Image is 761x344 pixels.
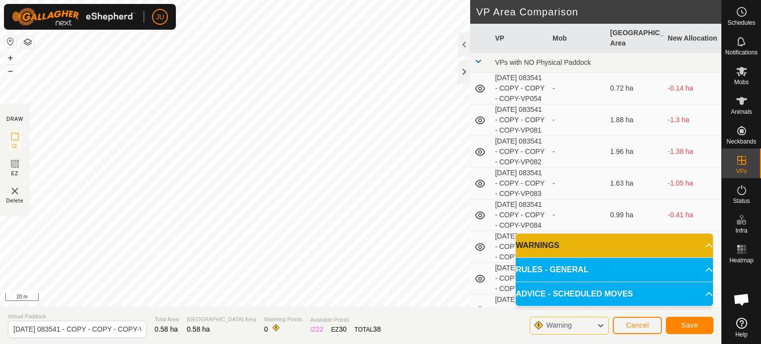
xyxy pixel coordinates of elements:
th: New Allocation [664,24,721,53]
span: Mobs [734,79,749,85]
span: VPs [736,168,747,174]
span: IZ [12,143,18,150]
span: [GEOGRAPHIC_DATA] Area [187,315,256,324]
span: 22 [316,325,324,333]
span: Animals [731,109,752,115]
span: Neckbands [726,139,756,145]
p-accordion-header: WARNINGS [516,234,713,257]
td: [DATE] 083541 - COPY - COPY - COPY-VP082 [491,136,548,168]
td: [DATE] 083541 - COPY - COPY - COPY-VP081 [491,104,548,136]
span: 0 [264,325,268,333]
td: -0.14 ha [664,73,721,104]
span: Schedules [727,20,755,26]
img: VP [9,185,21,197]
span: ADVICE - SCHEDULED MOVES [516,288,633,300]
div: - [552,147,602,157]
td: -1.38 ha [664,136,721,168]
td: 1.63 ha [606,168,664,199]
span: VPs with NO Physical Paddock [495,58,591,66]
td: [DATE] 083541 - COPY - COPY - COPY-VP087 [491,295,548,326]
button: Reset Map [4,36,16,48]
p-accordion-header: ADVICE - SCHEDULED MOVES [516,282,713,306]
button: Map Layers [22,36,34,48]
a: Privacy Policy [322,294,359,302]
span: Delete [6,197,24,204]
span: RULES - GENERAL [516,264,589,276]
span: Heatmap [729,257,754,263]
span: Notifications [725,49,758,55]
a: Help [722,314,761,342]
td: -1.3 ha [664,104,721,136]
td: [DATE] 083541 - COPY - COPY - COPY-VP083 [491,168,548,199]
div: - [552,83,602,94]
td: 0.72 ha [606,73,664,104]
td: [DATE] 083541 - COPY - COPY - COPY-VP054 [491,73,548,104]
td: [DATE] 083541 - COPY - COPY - COPY-VP086 [491,263,548,295]
span: Help [735,332,748,338]
th: Mob [548,24,606,53]
td: [DATE] 083541 - COPY - COPY - COPY-VP085 [491,231,548,263]
span: EZ [11,170,19,177]
span: Save [681,321,698,329]
button: Cancel [613,317,662,334]
div: EZ [331,324,347,335]
a: Contact Us [371,294,400,302]
div: - [552,115,602,125]
span: Available Points [310,316,380,324]
td: 1.88 ha [606,104,664,136]
td: -0.41 ha [664,199,721,231]
div: DRAW [6,115,23,123]
h2: VP Area Comparison [476,6,721,18]
span: Status [733,198,750,204]
span: 38 [373,325,381,333]
div: - [552,178,602,189]
span: 0.58 ha [155,325,178,333]
div: Open chat [727,285,757,314]
button: Save [666,317,713,334]
img: Gallagher Logo [12,8,136,26]
span: Virtual Paddock [8,312,147,321]
span: Infra [735,228,747,234]
td: [DATE] 083541 - COPY - COPY - COPY-VP084 [491,199,548,231]
div: - [552,210,602,220]
button: + [4,52,16,64]
span: 30 [339,325,347,333]
td: -1.05 ha [664,168,721,199]
div: TOTAL [355,324,381,335]
td: 1.96 ha [606,136,664,168]
th: [GEOGRAPHIC_DATA] Area [606,24,664,53]
span: Cancel [626,321,649,329]
span: JU [156,12,164,22]
span: WARNINGS [516,240,559,251]
div: IZ [310,324,323,335]
span: Total Area [155,315,179,324]
button: – [4,65,16,77]
span: Warning [546,321,572,329]
th: VP [491,24,548,53]
span: 0.58 ha [187,325,210,333]
p-accordion-header: RULES - GENERAL [516,258,713,282]
span: Watering Points [264,315,302,324]
td: 0.66 ha [606,231,664,263]
td: 0.99 ha [606,199,664,231]
td: -0.08 ha [664,231,721,263]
